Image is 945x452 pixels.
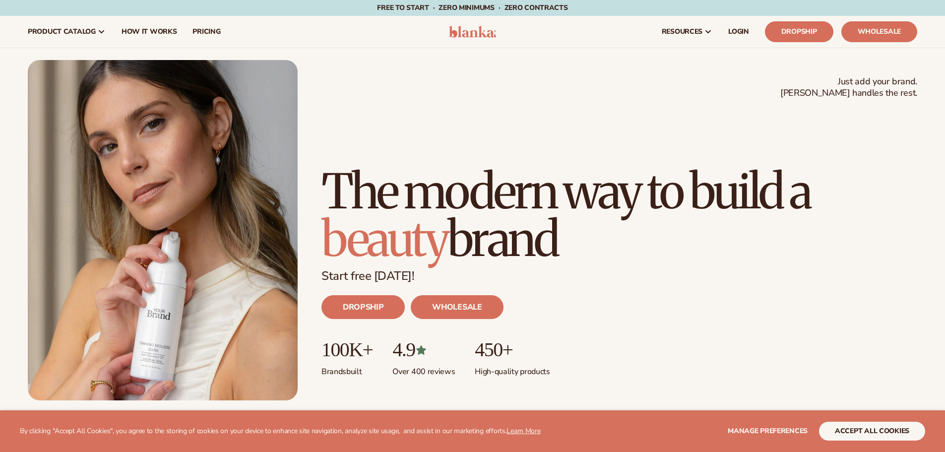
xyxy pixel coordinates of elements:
span: Manage preferences [728,426,808,436]
a: pricing [185,16,228,48]
p: Start free [DATE]! [321,269,917,283]
a: Dropship [765,21,833,42]
a: product catalog [20,16,114,48]
span: pricing [192,28,220,36]
span: Just add your brand. [PERSON_NAME] handles the rest. [780,76,917,99]
img: Blanka hero private label beauty Female holding tanning mousse [28,60,298,400]
span: beauty [321,209,447,269]
a: Learn More [506,426,540,436]
a: WHOLESALE [411,295,503,319]
p: Over 400 reviews [392,361,455,377]
span: product catalog [28,28,96,36]
button: Manage preferences [728,422,808,441]
img: logo [449,26,496,38]
p: 100K+ [321,339,373,361]
a: How It Works [114,16,185,48]
span: Free to start · ZERO minimums · ZERO contracts [377,3,567,12]
a: resources [654,16,720,48]
span: LOGIN [728,28,749,36]
p: By clicking "Accept All Cookies", you agree to the storing of cookies on your device to enhance s... [20,427,541,436]
p: 450+ [475,339,550,361]
a: Wholesale [841,21,917,42]
p: 4.9 [392,339,455,361]
button: accept all cookies [819,422,925,441]
a: DROPSHIP [321,295,405,319]
p: Brands built [321,361,373,377]
span: How It Works [122,28,177,36]
h1: The modern way to build a brand [321,168,917,263]
p: High-quality products [475,361,550,377]
a: LOGIN [720,16,757,48]
span: resources [662,28,702,36]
